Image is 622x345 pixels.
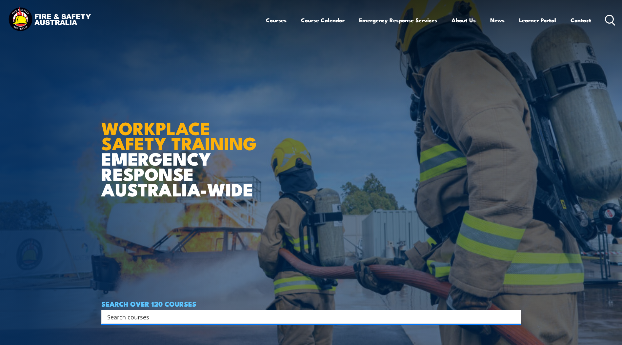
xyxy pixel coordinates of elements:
button: Search magnifier button [510,312,519,321]
a: About Us [451,11,476,29]
form: Search form [109,312,508,321]
a: Learner Portal [519,11,556,29]
input: Search input [107,312,507,322]
a: Emergency Response Services [359,11,437,29]
a: News [490,11,505,29]
h4: SEARCH OVER 120 COURSES [101,300,521,307]
a: Course Calendar [301,11,345,29]
a: Contact [571,11,591,29]
h1: EMERGENCY RESPONSE AUSTRALIA-WIDE [101,104,262,197]
strong: WORKPLACE SAFETY TRAINING [101,114,257,156]
a: Courses [266,11,287,29]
